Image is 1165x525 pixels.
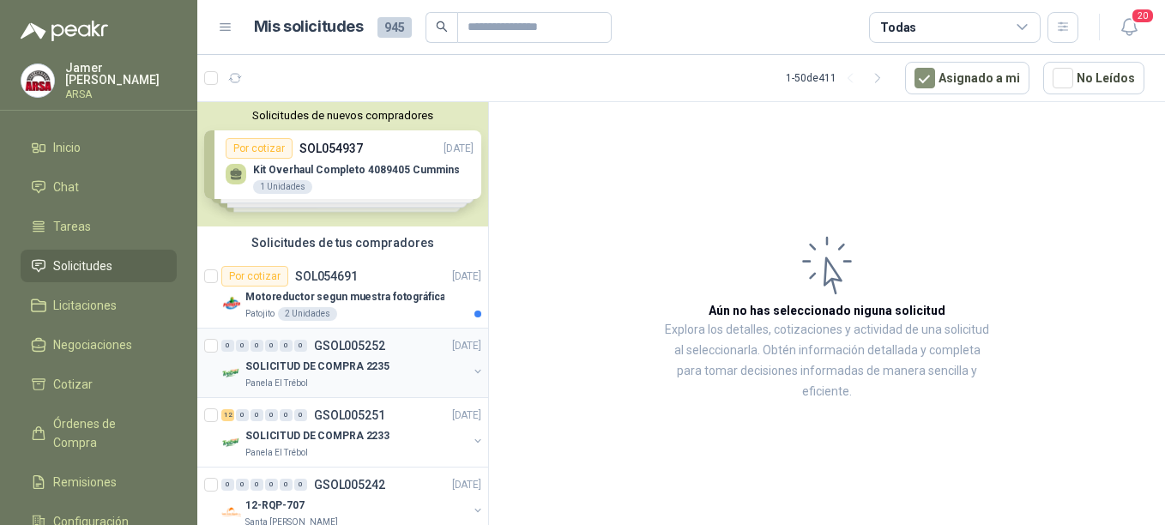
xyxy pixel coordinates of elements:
[265,340,278,352] div: 0
[221,405,485,460] a: 12 0 0 0 0 0 GSOL005251[DATE] Company LogoSOLICITUD DE COMPRA 2233Panela El Trébol
[236,479,249,491] div: 0
[1131,8,1155,24] span: 20
[221,266,288,287] div: Por cotizar
[53,217,91,236] span: Tareas
[709,301,945,320] h3: Aún no has seleccionado niguna solicitud
[21,210,177,243] a: Tareas
[880,18,916,37] div: Todas
[21,289,177,322] a: Licitaciones
[265,409,278,421] div: 0
[21,466,177,498] a: Remisiones
[452,338,481,354] p: [DATE]
[280,409,293,421] div: 0
[254,15,364,39] h1: Mis solicitudes
[278,307,337,321] div: 2 Unidades
[251,340,263,352] div: 0
[314,409,385,421] p: GSOL005251
[53,375,93,394] span: Cotizar
[21,131,177,164] a: Inicio
[452,269,481,285] p: [DATE]
[53,296,117,315] span: Licitaciones
[661,320,993,402] p: Explora los detalles, cotizaciones y actividad de una solicitud al seleccionarla. Obtén informaci...
[197,259,488,329] a: Por cotizarSOL054691[DATE] Company LogoMotoreductor segun muestra fotográficaPatojito2 Unidades
[245,289,444,305] p: Motoreductor segun muestra fotográfica
[245,307,275,321] p: Patojito
[294,479,307,491] div: 0
[65,89,177,100] p: ARSA
[245,359,389,375] p: SOLICITUD DE COMPRA 2235
[21,171,177,203] a: Chat
[221,335,485,390] a: 0 0 0 0 0 0 GSOL005252[DATE] Company LogoSOLICITUD DE COMPRA 2235Panela El Trébol
[21,407,177,459] a: Órdenes de Compra
[251,409,263,421] div: 0
[65,62,177,86] p: Jamer [PERSON_NAME]
[204,109,481,122] button: Solicitudes de nuevos compradores
[265,479,278,491] div: 0
[236,340,249,352] div: 0
[221,409,234,421] div: 12
[452,477,481,493] p: [DATE]
[295,270,358,282] p: SOL054691
[53,473,117,492] span: Remisiones
[53,414,160,452] span: Órdenes de Compra
[245,446,308,460] p: Panela El Trébol
[1043,62,1144,94] button: No Leídos
[21,21,108,41] img: Logo peakr
[280,340,293,352] div: 0
[436,21,448,33] span: search
[53,256,112,275] span: Solicitudes
[245,498,305,514] p: 12-RQP-707
[221,293,242,314] img: Company Logo
[221,479,234,491] div: 0
[786,64,891,92] div: 1 - 50 de 411
[197,102,488,226] div: Solicitudes de nuevos compradoresPor cotizarSOL054937[DATE] Kit Overhaul Completo 4089405 Cummins...
[221,502,242,522] img: Company Logo
[452,407,481,424] p: [DATE]
[245,377,308,390] p: Panela El Trébol
[245,428,389,444] p: SOLICITUD DE COMPRA 2233
[905,62,1029,94] button: Asignado a mi
[21,250,177,282] a: Solicitudes
[221,340,234,352] div: 0
[21,64,54,97] img: Company Logo
[251,479,263,491] div: 0
[197,226,488,259] div: Solicitudes de tus compradores
[53,335,132,354] span: Negociaciones
[294,409,307,421] div: 0
[314,479,385,491] p: GSOL005242
[314,340,385,352] p: GSOL005252
[236,409,249,421] div: 0
[53,138,81,157] span: Inicio
[21,329,177,361] a: Negociaciones
[294,340,307,352] div: 0
[377,17,412,38] span: 945
[21,368,177,401] a: Cotizar
[221,432,242,453] img: Company Logo
[280,479,293,491] div: 0
[53,178,79,196] span: Chat
[221,363,242,383] img: Company Logo
[1114,12,1144,43] button: 20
